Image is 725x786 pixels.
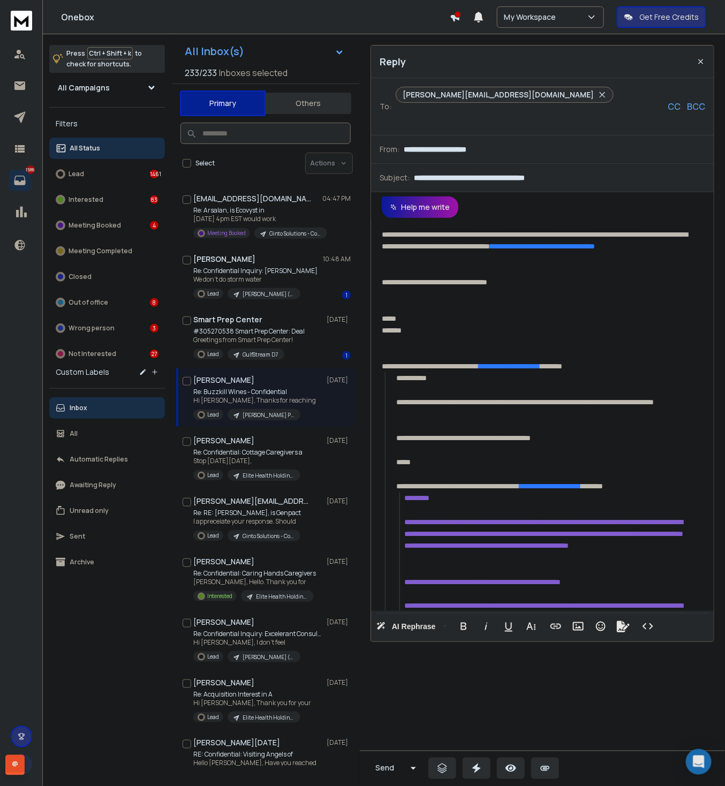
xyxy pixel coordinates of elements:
p: Meeting Booked [69,221,121,230]
h1: [PERSON_NAME] [193,375,254,386]
button: Code View [638,616,658,637]
p: Stop [DATE][DATE], [193,457,303,465]
p: Interested [69,195,103,204]
p: Hi [PERSON_NAME], Thanks for reaching [193,396,316,405]
p: Out of office [69,298,108,307]
p: RE: Confidential: Visiting Angels of [193,751,316,759]
p: Lead [207,411,219,419]
p: Unread only [70,507,109,515]
span: 233 / 233 [185,66,217,79]
p: All [70,429,78,438]
p: Not Interested [69,350,116,358]
p: Ginto Solutions - CorpDev [269,230,321,238]
p: Interested [207,592,232,600]
p: Elite Health Holdings - Home Care [243,472,294,480]
label: Select [195,159,215,168]
p: 10:48 AM [323,255,351,263]
span: AI Rephrase [390,622,438,631]
p: Automatic Replies [70,455,128,464]
button: All [49,423,165,444]
button: Help me write [382,196,458,218]
p: Re: Acquisition Interest in A [193,690,311,699]
p: Meeting Booked [207,229,246,237]
p: [PERSON_NAME] PPL x 10 (RETARGET) [243,411,294,419]
div: 1 [342,291,351,299]
div: 1 [342,351,351,360]
div: 3 [150,324,158,332]
p: [PERSON_NAME] (FREE - 3 leads) - [US_STATE] [243,653,294,661]
p: [DATE] 4pm EST would work [193,215,322,223]
h1: Onebox [61,11,450,24]
button: Not Interested27 [49,343,165,365]
p: [DATE] [327,557,351,566]
p: Get Free Credits [639,12,699,22]
p: [DATE] [327,739,351,747]
button: Bold (Ctrl+B) [454,616,474,637]
h1: [PERSON_NAME] [193,677,254,688]
p: Archive [70,558,94,566]
p: GulfStream D7 [243,351,278,359]
p: Lead [207,653,219,661]
button: Italic (Ctrl+I) [476,616,496,637]
button: Out of office8 [49,292,165,313]
p: Meeting Completed [69,247,132,255]
h1: All Campaigns [58,82,110,93]
p: #305270538 Smart Prep Center: Deal [193,327,305,336]
p: Re: Confidential Inquiry: [PERSON_NAME] [193,267,318,275]
p: Reply [380,54,406,69]
button: Interested83 [49,189,165,210]
p: Hello [PERSON_NAME], Have you reached [193,759,316,768]
p: [DATE] [327,315,351,324]
button: Send [366,758,404,779]
p: 1586 [26,165,35,174]
button: Meeting Booked4 [49,215,165,236]
div: 8 [150,298,158,307]
h1: [PERSON_NAME][DATE] [193,738,280,749]
h3: Custom Labels [56,367,109,377]
p: Sent [70,532,85,541]
p: Elite Health Holdings - Home Care [256,593,307,601]
p: All Status [70,144,100,153]
button: Insert Image (Ctrl+P) [568,616,588,637]
button: Signature [613,616,633,637]
h1: All Inbox(s) [185,46,244,57]
button: All Inbox(s) [176,41,353,62]
button: Meeting Completed [49,240,165,262]
button: Others [266,92,351,115]
p: Closed [69,273,92,281]
button: Primary [180,90,266,116]
p: Lead [69,170,84,178]
div: 1461 [150,170,158,178]
button: Sent [49,526,165,547]
p: [DATE] [327,436,351,445]
p: Lead [207,350,219,358]
p: Awaiting Reply [70,481,116,489]
p: [DATE] [327,376,351,384]
span: J [11,754,32,775]
button: Underline (Ctrl+U) [499,616,519,637]
h1: Smart Prep Center [193,314,262,325]
p: Lead [207,290,219,298]
h3: Filters [49,116,165,131]
button: All Status [49,138,165,159]
button: Automatic Replies [49,449,165,470]
p: BCC [687,100,705,113]
div: @ [5,755,25,775]
p: Wrong person [69,324,115,332]
p: Lead [207,471,219,479]
h1: [PERSON_NAME] [193,254,255,264]
button: Inbox [49,397,165,419]
p: Elite Health Holdings - Home Care [243,714,294,722]
p: Subject: [380,172,410,183]
h3: Inboxes selected [219,66,288,79]
button: Unread only [49,500,165,522]
p: Greetings from Smart Prep Center! [193,336,305,344]
button: Lead1461 [49,163,165,185]
div: 83 [150,195,158,204]
img: logo [11,11,32,31]
p: To: [380,101,391,112]
div: 27 [150,350,158,358]
p: [DATE] [327,678,351,687]
h1: [PERSON_NAME] [193,556,254,567]
p: Re: Confidential Inquiry: Excelerant Consulting [193,630,322,638]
